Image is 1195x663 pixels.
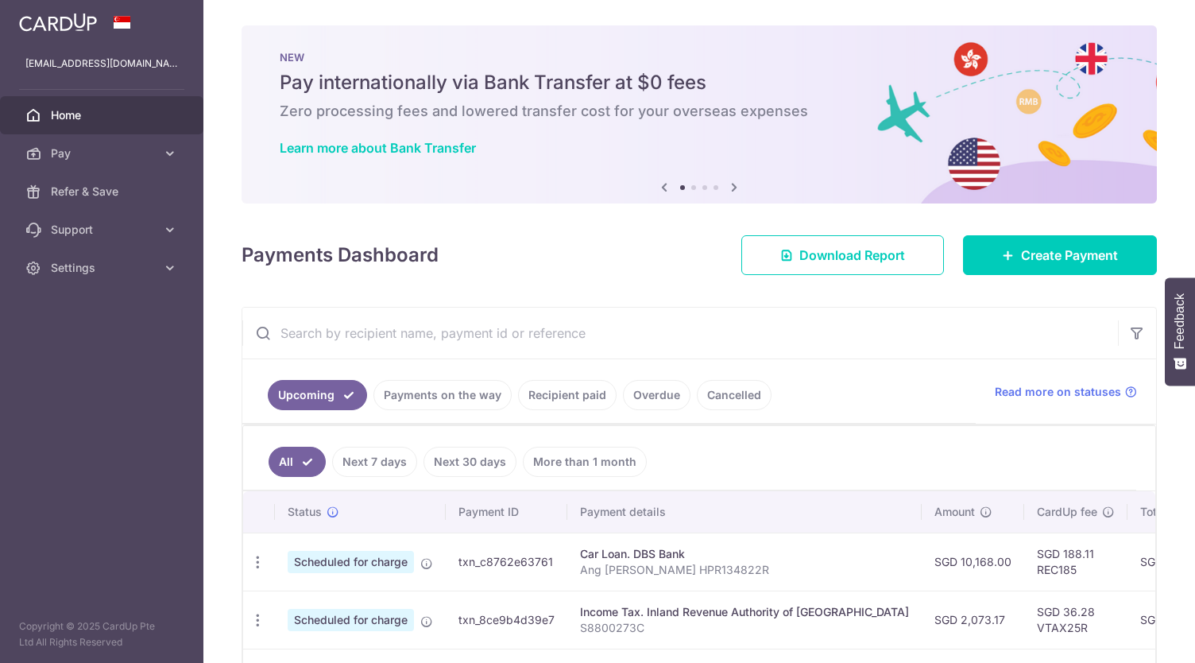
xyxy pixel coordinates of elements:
[922,591,1024,649] td: SGD 2,073.17
[51,145,156,161] span: Pay
[1024,591,1127,649] td: SGD 36.28 VTAX25R
[1037,504,1097,520] span: CardUp fee
[446,491,567,533] th: Payment ID
[1173,293,1187,349] span: Feedback
[1021,246,1118,265] span: Create Payment
[741,235,944,275] a: Download Report
[995,384,1121,400] span: Read more on statuses
[580,620,909,636] p: S8800273C
[288,551,414,573] span: Scheduled for charge
[280,51,1119,64] p: NEW
[242,25,1157,204] img: Bank transfer banner
[922,533,1024,591] td: SGD 10,168.00
[567,491,922,533] th: Payment details
[373,380,512,410] a: Payments on the way
[799,246,905,265] span: Download Report
[580,546,909,562] div: Car Loan. DBS Bank
[288,609,414,631] span: Scheduled for charge
[1165,277,1195,386] button: Feedback - Show survey
[423,447,516,477] a: Next 30 days
[995,384,1137,400] a: Read more on statuses
[446,533,567,591] td: txn_c8762e63761
[518,380,617,410] a: Recipient paid
[51,222,156,238] span: Support
[580,562,909,578] p: Ang [PERSON_NAME] HPR134822R
[446,591,567,649] td: txn_8ce9b4d39e7
[1024,533,1127,591] td: SGD 188.11 REC185
[332,447,417,477] a: Next 7 days
[280,102,1119,121] h6: Zero processing fees and lowered transfer cost for your overseas expenses
[288,504,322,520] span: Status
[580,604,909,620] div: Income Tax. Inland Revenue Authority of [GEOGRAPHIC_DATA]
[19,13,97,32] img: CardUp
[963,235,1157,275] a: Create Payment
[268,380,367,410] a: Upcoming
[51,107,156,123] span: Home
[280,70,1119,95] h5: Pay internationally via Bank Transfer at $0 fees
[280,140,476,156] a: Learn more about Bank Transfer
[1140,504,1193,520] span: Total amt.
[934,504,975,520] span: Amount
[51,184,156,200] span: Refer & Save
[269,447,326,477] a: All
[523,447,647,477] a: More than 1 month
[51,260,156,276] span: Settings
[242,241,439,269] h4: Payments Dashboard
[25,56,178,72] p: [EMAIL_ADDRESS][DOMAIN_NAME]
[697,380,772,410] a: Cancelled
[623,380,690,410] a: Overdue
[242,308,1118,359] input: Search by recipient name, payment id or reference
